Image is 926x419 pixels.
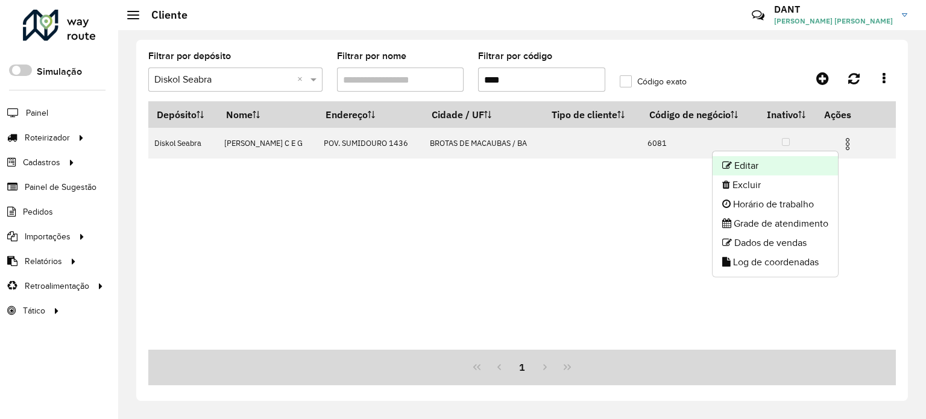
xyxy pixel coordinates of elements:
[756,102,816,128] th: Inativo
[37,65,82,79] label: Simulação
[317,102,423,128] th: Endereço
[543,102,641,128] th: Tipo de cliente
[774,16,893,27] span: [PERSON_NAME] [PERSON_NAME]
[745,2,771,28] a: Contato Rápido
[148,102,218,128] th: Depósito
[816,102,889,127] th: Ações
[218,128,317,159] td: [PERSON_NAME] C E G
[478,49,552,63] label: Filtrar por código
[23,206,53,218] span: Pedidos
[297,72,307,87] span: Clear all
[713,253,838,272] li: Log de coordenadas
[26,107,48,119] span: Painel
[25,131,70,144] span: Roteirizador
[337,49,406,63] label: Filtrar por nome
[641,102,756,128] th: Código de negócio
[641,128,756,159] td: 6081
[25,280,89,292] span: Retroalimentação
[713,195,838,214] li: Horário de trabalho
[317,128,423,159] td: POV. SUMIDOURO 1436
[713,233,838,253] li: Dados de vendas
[423,102,543,128] th: Cidade / UF
[713,175,838,195] li: Excluir
[713,156,838,175] li: Editar
[218,102,317,128] th: Nome
[25,181,96,194] span: Painel de Sugestão
[423,128,543,159] td: BROTAS DE MACAUBAS / BA
[23,156,60,169] span: Cadastros
[620,75,687,88] label: Código exato
[148,49,231,63] label: Filtrar por depósito
[25,230,71,243] span: Importações
[148,128,218,159] td: Diskol Seabra
[511,356,534,379] button: 1
[23,304,45,317] span: Tático
[713,214,838,233] li: Grade de atendimento
[25,255,62,268] span: Relatórios
[774,4,893,15] h3: DANT
[139,8,187,22] h2: Cliente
